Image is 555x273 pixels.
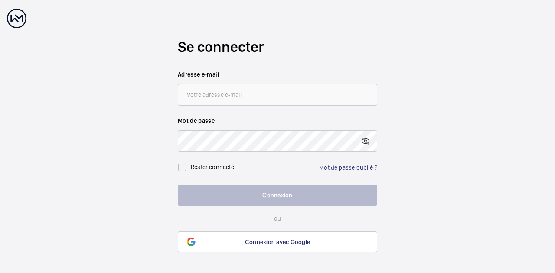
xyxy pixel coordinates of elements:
[178,214,377,223] p: ou
[178,37,377,57] h2: Se connecter
[191,164,234,170] label: Rester connecté
[178,116,377,125] label: Mot de passe
[178,70,377,79] label: Adresse e-mail
[178,185,377,206] button: Connexion
[178,84,377,106] input: Votre adresse e-mail
[245,238,310,245] span: Connexion avec Google
[319,164,377,171] a: Mot de passe oublié ?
